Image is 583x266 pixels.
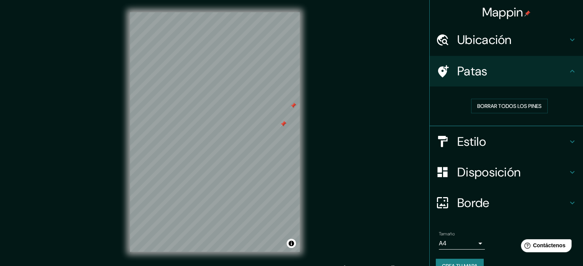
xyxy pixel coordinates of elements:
font: Tamaño [439,231,455,237]
div: Patas [430,56,583,86]
font: A4 [439,239,447,247]
font: Mappin [482,4,523,20]
button: Borrar todos los pines [471,99,548,113]
font: Borde [457,195,489,211]
div: Ubicación [430,24,583,55]
div: A4 [439,237,485,250]
img: pin-icon.png [524,10,530,16]
button: Activar o desactivar atribución [287,239,296,248]
iframe: Lanzador de widgets de ayuda [515,236,575,258]
div: Estilo [430,126,583,157]
font: Borrar todos los pines [477,103,542,109]
canvas: Mapa [130,12,300,252]
div: Disposición [430,157,583,188]
font: Disposición [457,164,521,180]
font: Ubicación [457,32,512,48]
font: Patas [457,63,488,79]
div: Borde [430,188,583,218]
font: Estilo [457,134,486,150]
